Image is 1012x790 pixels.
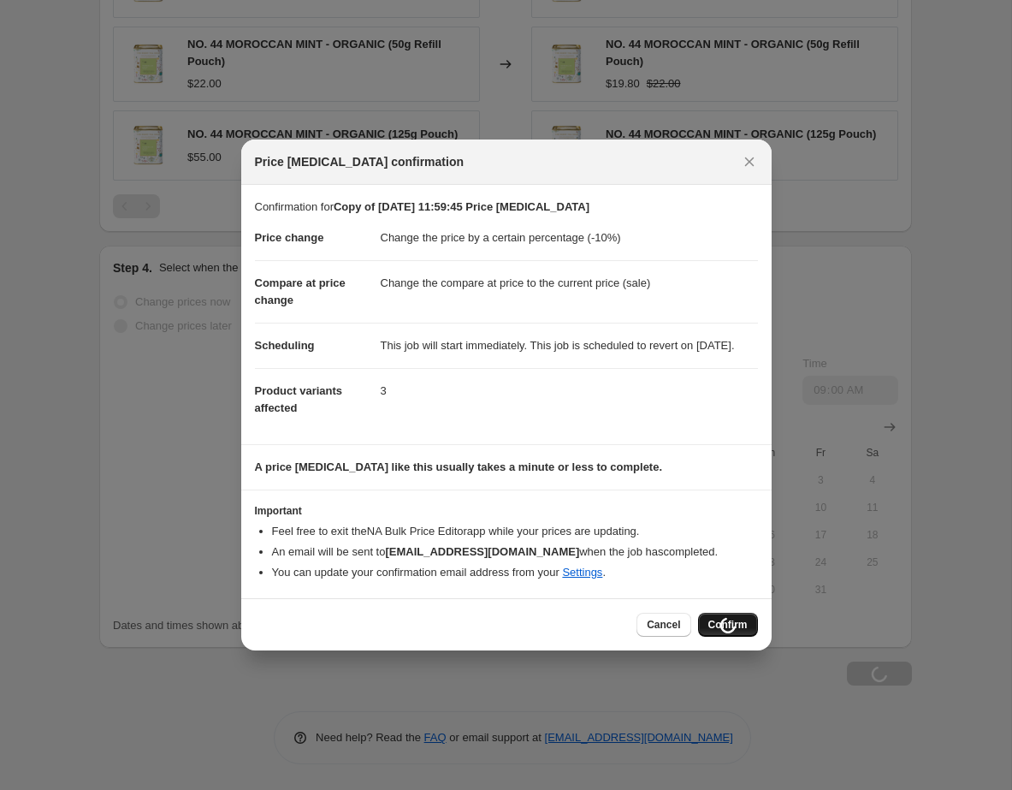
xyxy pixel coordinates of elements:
span: Compare at price change [255,276,346,306]
dd: Change the compare at price to the current price (sale) [381,260,758,306]
span: Cancel [647,618,680,632]
b: [EMAIL_ADDRESS][DOMAIN_NAME] [385,545,579,558]
span: Price [MEDICAL_DATA] confirmation [255,153,465,170]
p: Confirmation for [255,199,758,216]
h3: Important [255,504,758,518]
button: Cancel [636,613,690,637]
span: Product variants affected [255,384,343,414]
li: An email will be sent to when the job has completed . [272,543,758,561]
dd: Change the price by a certain percentage (-10%) [381,216,758,260]
dd: 3 [381,368,758,413]
b: Copy of [DATE] 11:59:45 Price [MEDICAL_DATA] [334,200,589,213]
li: You can update your confirmation email address from your . [272,564,758,581]
li: Feel free to exit the NA Bulk Price Editor app while your prices are updating. [272,523,758,540]
span: Scheduling [255,339,315,352]
dd: This job will start immediately. This job is scheduled to revert on [DATE]. [381,323,758,368]
a: Settings [562,566,602,579]
span: Price change [255,231,324,244]
button: Close [737,150,761,174]
b: A price [MEDICAL_DATA] like this usually takes a minute or less to complete. [255,460,663,473]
